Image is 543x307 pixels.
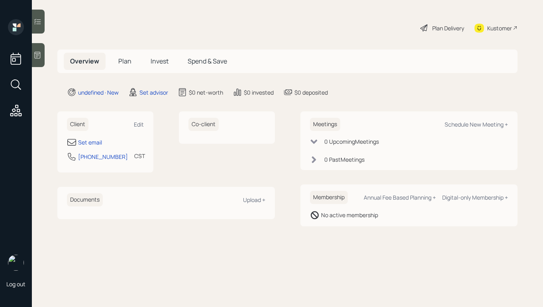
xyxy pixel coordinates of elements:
div: 0 Upcoming Meeting s [324,137,379,146]
span: Spend & Save [188,57,227,65]
div: Set email [78,138,102,147]
div: Plan Delivery [432,24,464,32]
div: Digital-only Membership + [442,194,508,201]
div: Log out [6,280,25,288]
div: Upload + [243,196,265,204]
div: Set advisor [139,88,168,97]
div: $0 deposited [294,88,328,97]
div: No active membership [321,211,378,219]
h6: Meetings [310,118,340,131]
span: Overview [70,57,99,65]
div: Edit [134,121,144,128]
div: undefined · New [78,88,119,97]
div: CST [134,152,145,160]
div: Schedule New Meeting + [445,121,508,128]
div: $0 net-worth [189,88,223,97]
div: 0 Past Meeting s [324,155,365,164]
span: Invest [151,57,169,65]
div: $0 invested [244,88,274,97]
h6: Membership [310,191,348,204]
img: aleksandra-headshot.png [8,255,24,271]
span: Plan [118,57,131,65]
h6: Co-client [188,118,219,131]
div: Kustomer [487,24,512,32]
div: Annual Fee Based Planning + [364,194,436,201]
h6: Documents [67,193,103,206]
div: [PHONE_NUMBER] [78,153,128,161]
h6: Client [67,118,88,131]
